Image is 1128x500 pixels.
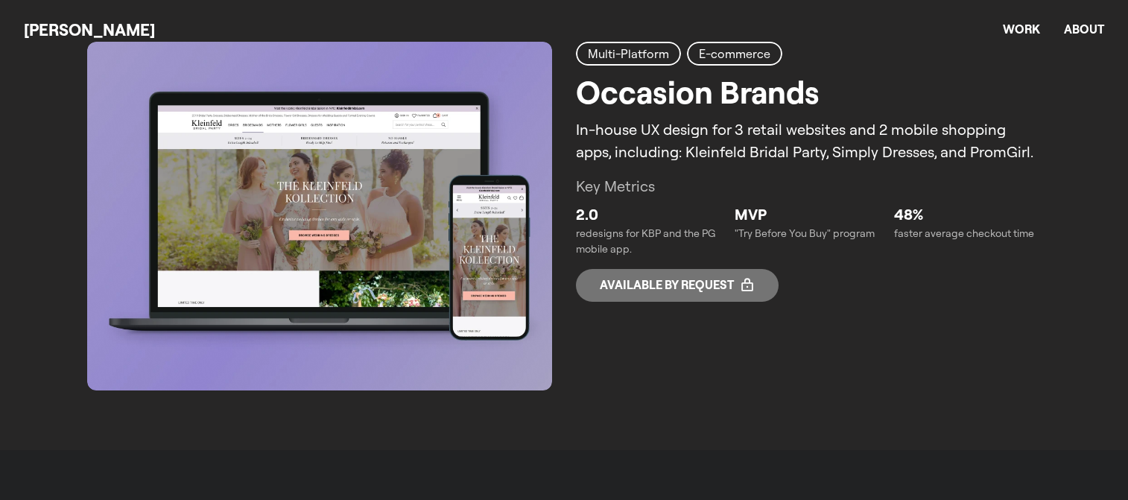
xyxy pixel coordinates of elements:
[576,226,723,257] p: redesigns for KBP and the PG mobile app.
[1003,22,1040,37] a: Work
[894,203,1041,226] p: 48%
[1064,22,1104,37] a: About
[600,278,734,292] p: Available by request
[894,226,1041,241] p: faster average checkout time
[576,269,779,302] span: Available by request
[576,175,1041,197] p: Key Metrics
[24,19,155,40] a: [PERSON_NAME]
[576,69,820,115] h2: Occasion Brands
[576,203,723,226] p: 2.0
[735,203,881,226] p: MVP
[735,226,881,241] p: "Try Before You Buy" program
[576,118,1041,163] p: In-house UX design for 3 retail websites and 2 mobile shopping apps, including: Kleinfeld Bridal ...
